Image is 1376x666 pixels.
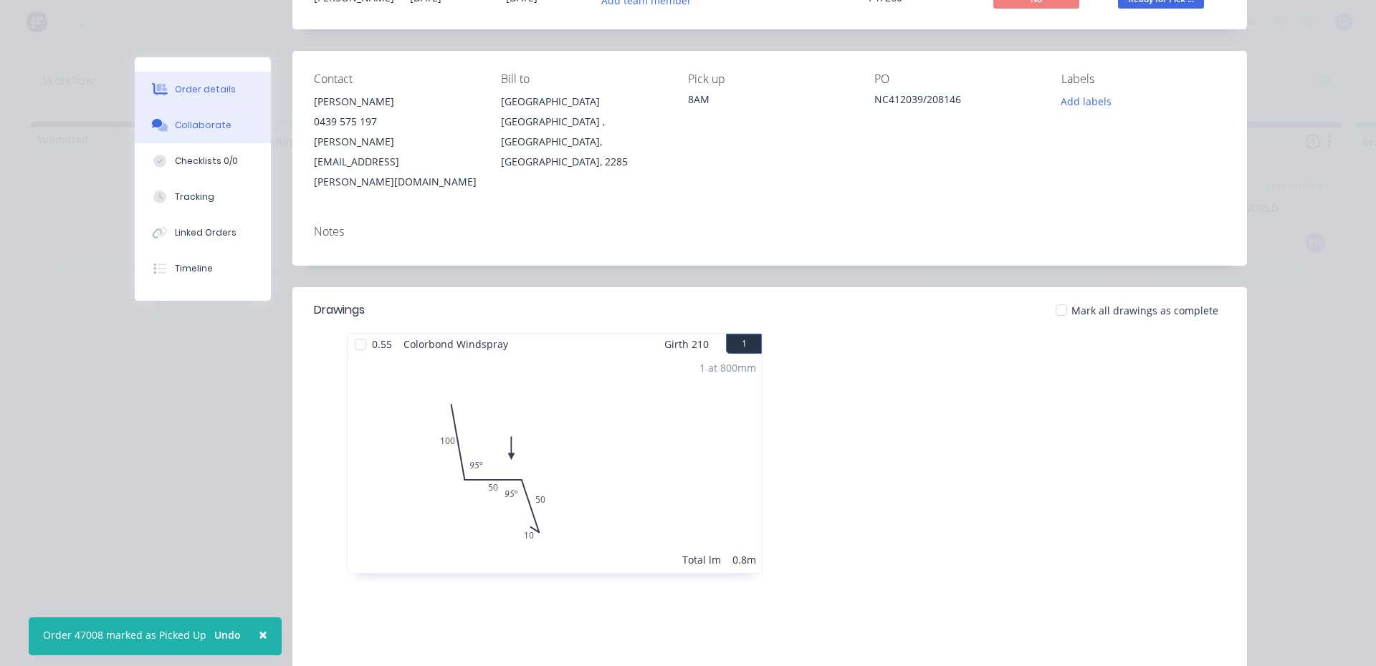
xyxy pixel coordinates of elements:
button: Collaborate [135,107,271,143]
button: Close [244,617,282,652]
button: 1 [726,334,762,354]
div: [PERSON_NAME][EMAIL_ADDRESS][PERSON_NAME][DOMAIN_NAME] [314,132,478,192]
div: 010050501095º95º1 at 800mmTotal lm0.8m [348,354,762,573]
button: Add labels [1053,92,1119,111]
div: Pick up [688,72,852,86]
button: Order details [135,72,271,107]
button: Undo [206,624,249,646]
div: NC412039/208146 [874,92,1038,112]
div: Notes [314,225,1225,238]
span: Girth 210 [664,334,709,354]
div: [PERSON_NAME] [314,92,478,112]
div: Timeline [175,262,213,275]
button: Timeline [135,251,271,286]
div: [GEOGRAPHIC_DATA] [501,92,665,112]
span: Colorbond Windspray [398,334,514,354]
div: Order 47008 marked as Picked Up [43,627,206,642]
span: × [259,624,267,645]
div: Labels [1061,72,1225,86]
div: Contact [314,72,478,86]
div: [GEOGRAPHIC_DATA][GEOGRAPHIC_DATA] , [GEOGRAPHIC_DATA], [GEOGRAPHIC_DATA], 2285 [501,92,665,172]
div: 0.8m [732,552,756,567]
div: Collaborate [175,119,231,132]
button: Tracking [135,179,271,215]
div: 1 at 800mm [699,360,756,375]
div: Checklists 0/0 [175,155,238,168]
button: Linked Orders [135,215,271,251]
span: 0.55 [366,334,398,354]
div: Total lm [682,552,721,567]
div: 0439 575 197 [314,112,478,132]
div: [PERSON_NAME]0439 575 197[PERSON_NAME][EMAIL_ADDRESS][PERSON_NAME][DOMAIN_NAME] [314,92,478,192]
div: 8AM [688,92,852,107]
button: Checklists 0/0 [135,143,271,179]
div: PO [874,72,1038,86]
div: Drawings [314,301,365,319]
div: Bill to [501,72,665,86]
div: Order details [175,83,236,96]
div: Tracking [175,190,214,203]
span: Mark all drawings as complete [1071,303,1218,318]
div: [GEOGRAPHIC_DATA] , [GEOGRAPHIC_DATA], [GEOGRAPHIC_DATA], 2285 [501,112,665,172]
div: Linked Orders [175,226,236,239]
